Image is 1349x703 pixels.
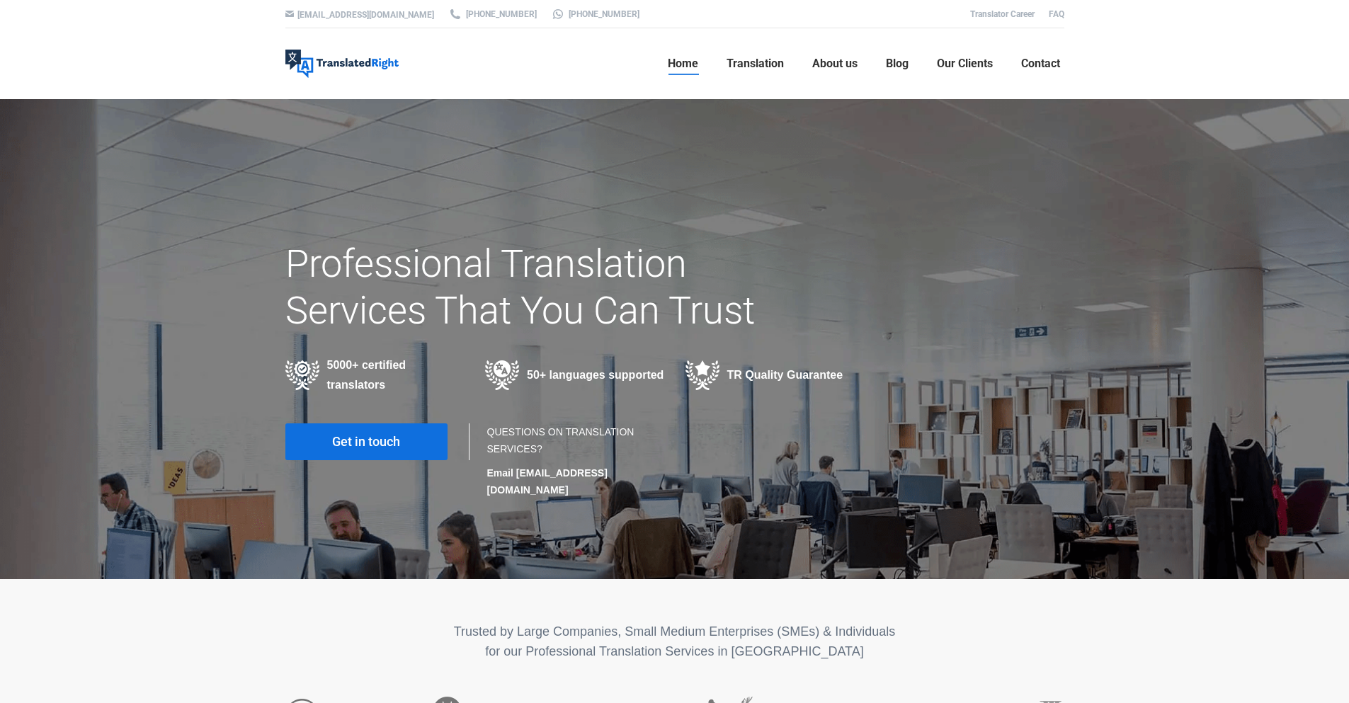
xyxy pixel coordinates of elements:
[808,41,862,86] a: About us
[722,41,788,86] a: Translation
[668,57,698,71] span: Home
[933,41,997,86] a: Our Clients
[285,241,797,334] h1: Professional Translation Services That You Can Trust
[485,360,664,390] div: 50+ languages supported
[487,423,661,498] div: QUESTIONS ON TRANSLATION SERVICES?
[285,50,399,78] img: Translated Right
[1049,9,1064,19] a: FAQ
[664,41,702,86] a: Home
[882,41,913,86] a: Blog
[727,57,784,71] span: Translation
[551,8,639,21] a: [PHONE_NUMBER]
[812,57,858,71] span: About us
[285,360,320,390] img: Professional Certified Translators providing translation services in various industries in 50+ la...
[886,57,909,71] span: Blog
[285,355,465,395] div: 5000+ certified translators
[448,8,537,21] a: [PHONE_NUMBER]
[1021,57,1060,71] span: Contact
[970,9,1035,19] a: Translator Career
[937,57,993,71] span: Our Clients
[1017,41,1064,86] a: Contact
[332,435,400,449] span: Get in touch
[285,423,448,460] a: Get in touch
[285,622,1064,661] p: Trusted by Large Companies, Small Medium Enterprises (SMEs) & Individuals for our Professional Tr...
[297,10,434,20] a: [EMAIL_ADDRESS][DOMAIN_NAME]
[685,360,865,390] div: TR Quality Guarantee
[487,467,608,496] strong: Email [EMAIL_ADDRESS][DOMAIN_NAME]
